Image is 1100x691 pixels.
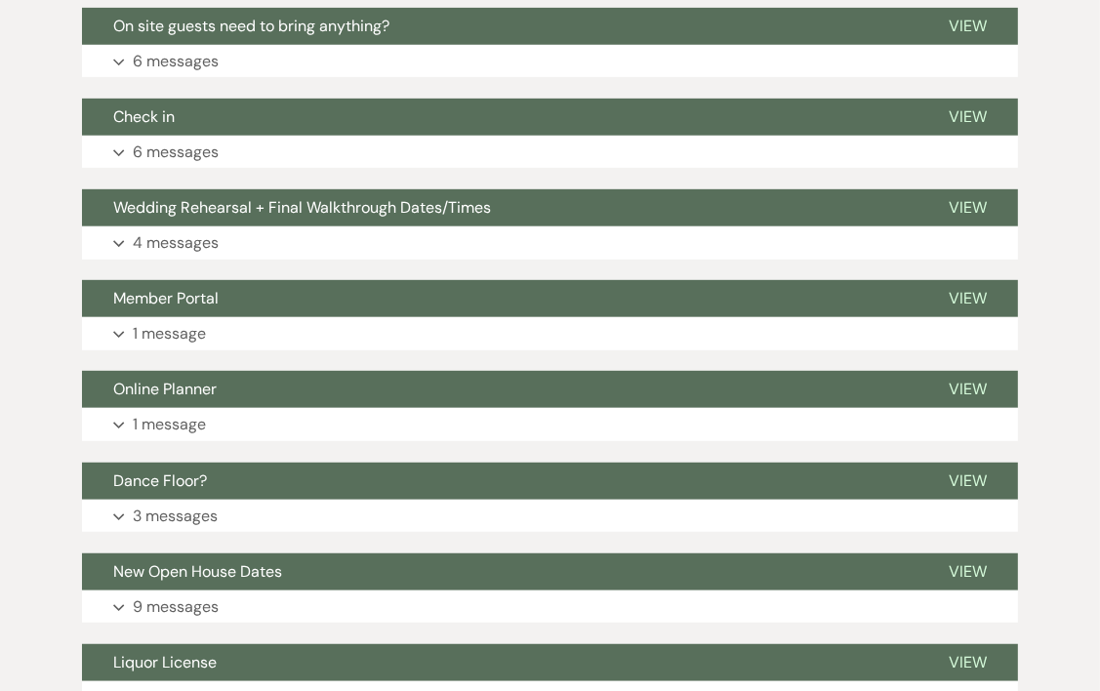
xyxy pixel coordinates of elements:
[917,371,1018,408] button: View
[949,16,987,36] span: View
[82,280,917,317] button: Member Portal
[82,553,917,590] button: New Open House Dates
[82,317,1018,350] button: 1 message
[917,463,1018,500] button: View
[113,16,389,36] span: On site guests need to bring anything?
[917,99,1018,136] button: View
[949,106,987,127] span: View
[133,49,219,74] p: 6 messages
[82,8,917,45] button: On site guests need to bring anything?
[917,280,1018,317] button: View
[82,644,917,681] button: Liquor License
[949,561,987,582] span: View
[113,561,282,582] span: New Open House Dates
[82,371,917,408] button: Online Planner
[917,553,1018,590] button: View
[82,408,1018,441] button: 1 message
[133,412,206,437] p: 1 message
[133,594,219,620] p: 9 messages
[82,463,917,500] button: Dance Floor?
[82,500,1018,533] button: 3 messages
[949,652,987,672] span: View
[82,99,917,136] button: Check in
[113,652,217,672] span: Liquor License
[113,288,219,308] span: Member Portal
[113,197,491,218] span: Wedding Rehearsal + Final Walkthrough Dates/Times
[113,106,175,127] span: Check in
[82,189,917,226] button: Wedding Rehearsal + Final Walkthrough Dates/Times
[133,321,206,346] p: 1 message
[917,8,1018,45] button: View
[82,590,1018,624] button: 9 messages
[82,136,1018,169] button: 6 messages
[113,379,217,399] span: Online Planner
[917,189,1018,226] button: View
[949,379,987,399] span: View
[82,226,1018,260] button: 4 messages
[133,140,219,165] p: 6 messages
[949,197,987,218] span: View
[82,45,1018,78] button: 6 messages
[949,288,987,308] span: View
[113,470,207,491] span: Dance Floor?
[917,644,1018,681] button: View
[133,504,218,529] p: 3 messages
[949,470,987,491] span: View
[133,230,219,256] p: 4 messages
